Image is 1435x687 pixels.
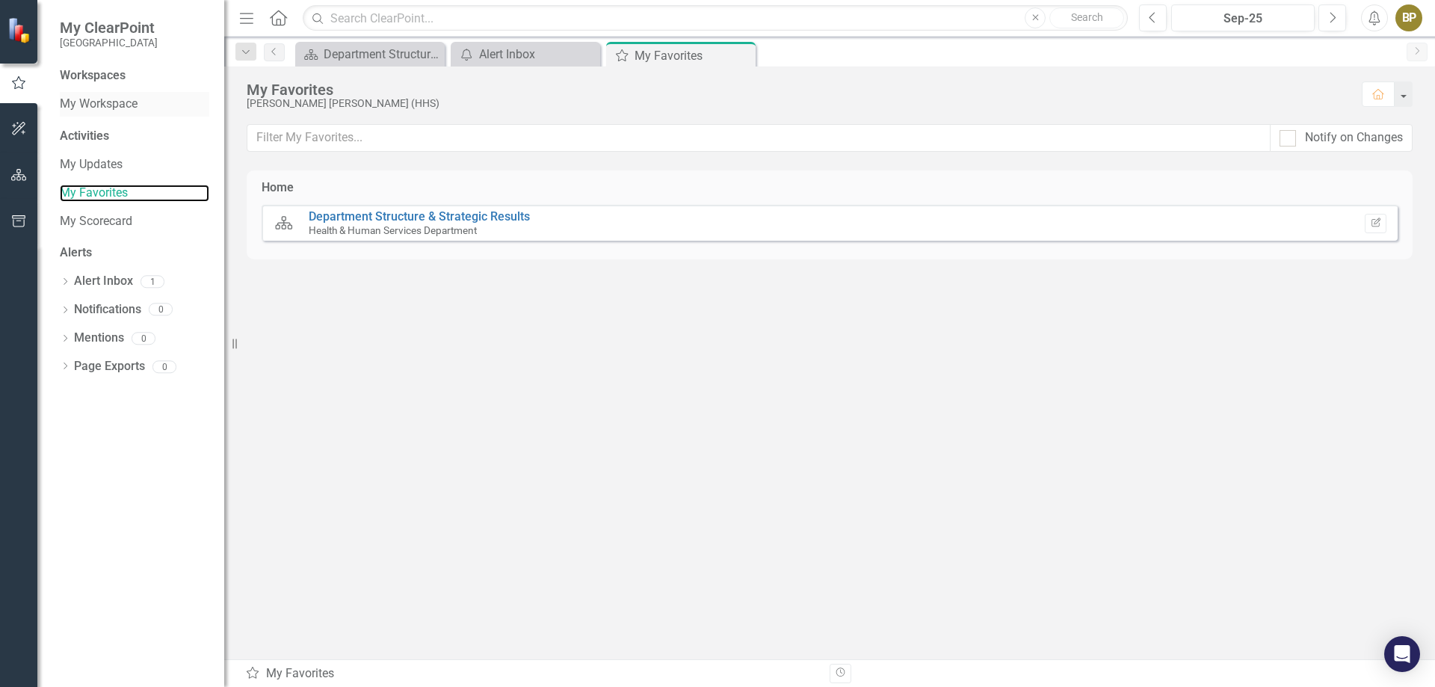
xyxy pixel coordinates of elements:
[132,332,155,345] div: 0
[299,45,441,64] a: Department Structure & Strategic Results
[152,360,176,373] div: 0
[149,304,173,316] div: 0
[74,301,141,318] a: Notifications
[74,330,124,347] a: Mentions
[74,273,133,290] a: Alert Inbox
[1049,7,1124,28] button: Search
[60,213,209,230] a: My Scorecard
[60,67,126,84] div: Workspaces
[324,45,441,64] div: Department Structure & Strategic Results
[1395,4,1422,31] button: BP
[303,5,1128,31] input: Search ClearPoint...
[60,19,158,37] span: My ClearPoint
[60,96,209,113] a: My Workspace
[309,224,477,236] small: Health & Human Services Department
[60,244,209,262] div: Alerts
[309,209,530,224] a: Department Structure & Strategic Results
[247,81,1347,98] div: My Favorites
[247,124,1271,152] input: Filter My Favorites...
[454,45,596,64] a: Alert Inbox
[247,98,1347,109] div: [PERSON_NAME] [PERSON_NAME] (HHS)
[60,156,209,173] a: My Updates
[60,185,209,202] a: My Favorites
[1071,11,1103,23] span: Search
[141,275,164,288] div: 1
[7,17,34,43] img: ClearPoint Strategy
[479,45,596,64] div: Alert Inbox
[60,37,158,49] small: [GEOGRAPHIC_DATA]
[245,665,818,683] div: My Favorites
[1176,10,1309,28] div: Sep-25
[262,179,294,197] div: Home
[635,46,752,65] div: My Favorites
[74,358,145,375] a: Page Exports
[1171,4,1315,31] button: Sep-25
[60,128,209,145] div: Activities
[1305,129,1403,147] div: Notify on Changes
[1384,636,1420,672] div: Open Intercom Messenger
[1365,214,1386,233] button: Set Home Page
